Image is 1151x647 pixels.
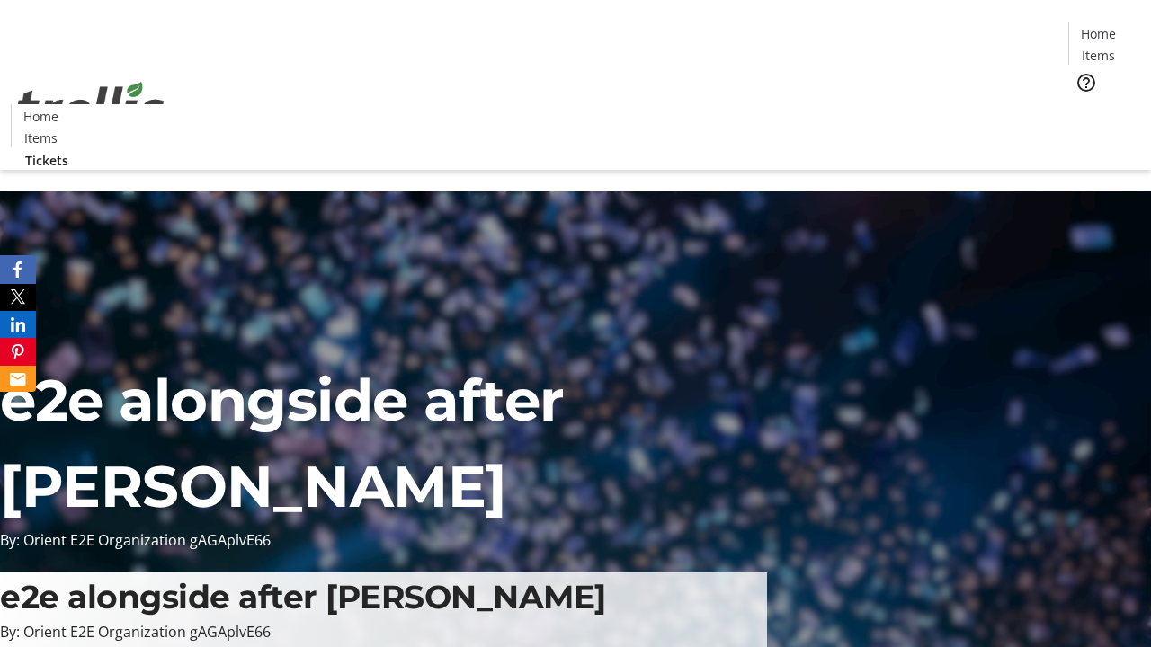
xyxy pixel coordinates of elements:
a: Items [1069,46,1127,65]
span: Items [24,129,58,147]
span: Tickets [1083,104,1126,123]
span: Home [23,107,58,126]
button: Help [1068,65,1104,101]
a: Home [12,107,69,126]
a: Items [12,129,69,147]
a: Tickets [1068,104,1140,123]
img: Orient E2E Organization gAGAplvE66's Logo [11,62,171,152]
a: Home [1069,24,1127,43]
a: Tickets [11,151,83,170]
span: Home [1081,24,1116,43]
span: Items [1082,46,1115,65]
span: Tickets [25,151,68,170]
